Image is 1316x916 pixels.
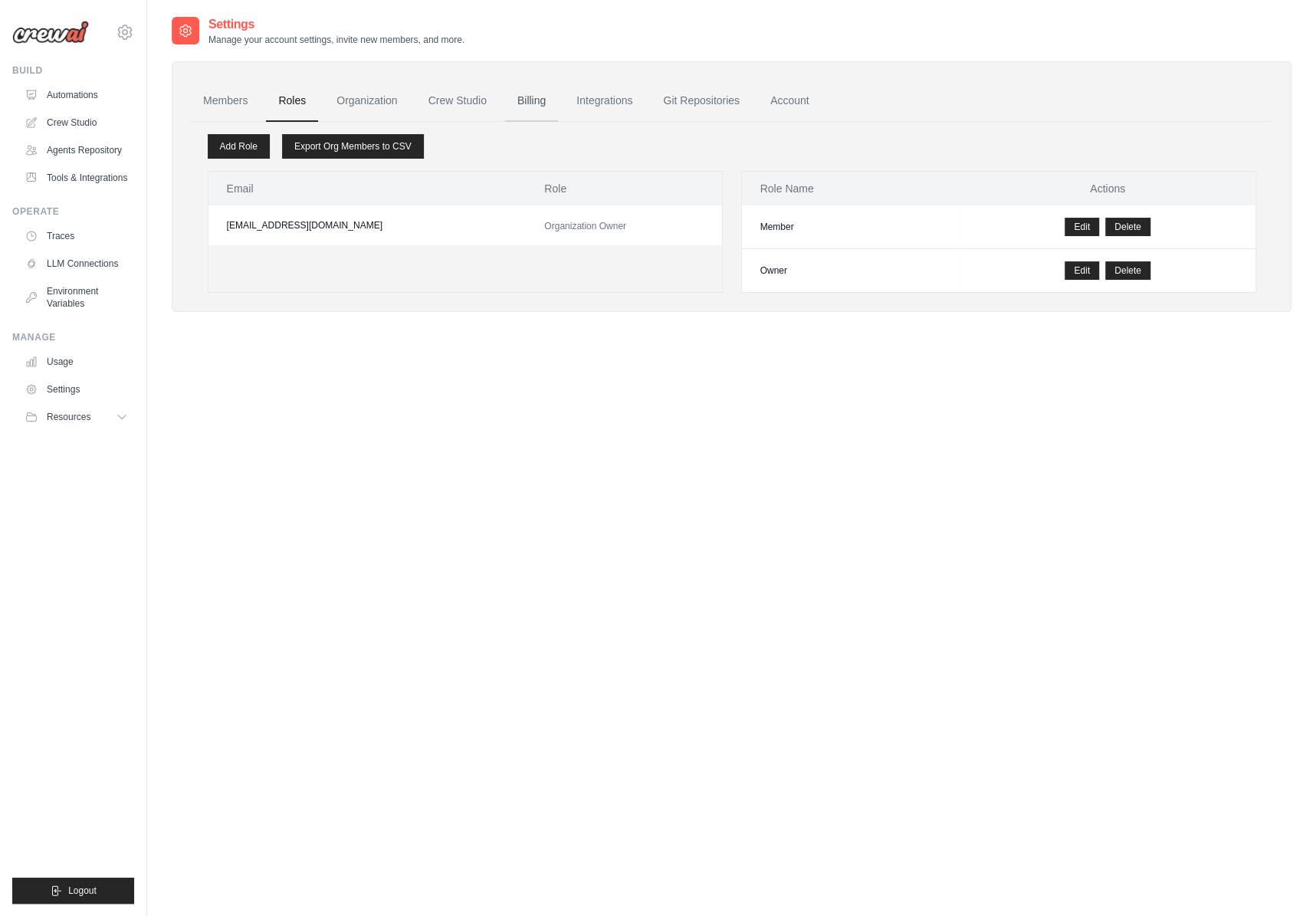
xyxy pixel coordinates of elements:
a: Account [758,80,822,122]
div: Manage [12,331,134,343]
img: Logo [12,21,89,44]
div: Build [12,64,134,77]
a: Organization [324,80,409,122]
a: Crew Studio [416,80,499,122]
a: Automations [18,83,134,107]
button: Logout [12,878,134,904]
a: Environment Variables [18,279,134,316]
a: Edit [1065,218,1099,236]
span: Organization Owner [544,221,626,231]
span: Logout [68,885,97,897]
a: Edit [1065,261,1099,280]
button: Delete [1105,261,1150,280]
a: Tools & Integrations [18,166,134,190]
h2: Settings [208,15,464,34]
a: Usage [18,350,134,374]
a: Agents Repository [18,138,134,163]
button: Delete [1105,218,1150,236]
a: Export Org Members to CSV [282,134,424,159]
p: Manage your account settings, invite new members, and more. [208,34,464,46]
a: Billing [505,80,558,122]
a: Crew Studio [18,110,134,135]
div: Operate [12,205,134,218]
a: LLM Connections [18,251,134,276]
span: Resources [47,411,90,423]
a: Integrations [564,80,645,122]
a: Add Role [208,134,270,159]
td: [EMAIL_ADDRESS][DOMAIN_NAME] [208,205,527,245]
a: Settings [18,377,134,402]
a: Git Repositories [651,80,752,122]
th: Role Name [742,172,960,205]
a: Traces [18,224,134,248]
a: Roles [266,80,318,122]
button: Resources [18,405,134,429]
th: Actions [960,172,1255,205]
th: Email [208,172,527,205]
a: Members [191,80,260,122]
td: Owner [742,249,960,293]
td: Member [742,205,960,249]
th: Role [526,172,721,205]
